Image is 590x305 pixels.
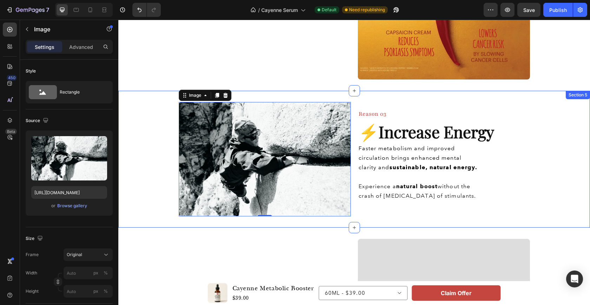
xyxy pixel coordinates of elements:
[5,129,17,134] div: Beta
[240,163,358,179] span: Experience a without the crash of [MEDICAL_DATA] of stimulants.
[26,270,37,276] label: Width
[517,3,540,17] button: Save
[93,288,98,294] div: px
[566,271,583,287] div: Open Intercom Messenger
[523,7,535,13] span: Save
[26,252,39,258] label: Frame
[543,3,573,17] button: Publish
[322,7,336,13] span: Default
[104,270,108,276] div: %
[26,234,44,243] div: Size
[31,136,107,180] img: preview-image
[104,288,108,294] div: %
[57,202,87,209] button: Browse gallery
[26,288,39,294] label: Height
[64,267,113,279] input: px%
[240,90,268,98] span: Reason 03
[118,20,590,305] iframe: Design area
[64,285,113,298] input: px%
[69,72,84,79] div: Image
[449,72,470,78] div: Section 5
[60,82,232,197] img: Nail Growth Oil & Serum on nails
[258,6,260,14] span: /
[101,287,110,296] button: px
[260,101,376,123] strong: Increase Energy
[93,270,98,276] div: px
[132,3,161,17] div: Undo/Redo
[549,6,567,14] div: Publish
[34,25,94,33] p: Image
[92,287,100,296] button: %
[278,163,319,170] strong: natural boost
[7,75,17,81] div: 450
[240,125,359,151] span: Faster metabolism and improved circulation brings enhanced mental clarity and
[294,266,382,281] button: Claim Offer
[3,3,52,17] button: 7
[322,268,353,279] div: Claim Offer
[60,84,103,100] div: Rectangle
[31,186,107,199] input: https://example.com/image.jpg
[101,269,110,277] button: px
[67,252,82,258] span: Original
[240,101,412,123] h2: ⚡️
[261,6,298,14] span: Cayenne Serum
[64,248,113,261] button: Original
[69,43,93,51] p: Advanced
[349,7,385,13] span: Need republishing
[26,68,36,74] div: Style
[26,116,50,126] div: Source
[92,269,100,277] button: %
[51,202,55,210] span: or
[271,144,359,151] strong: sustainable, natural energy.
[46,6,49,14] p: 7
[35,43,54,51] p: Settings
